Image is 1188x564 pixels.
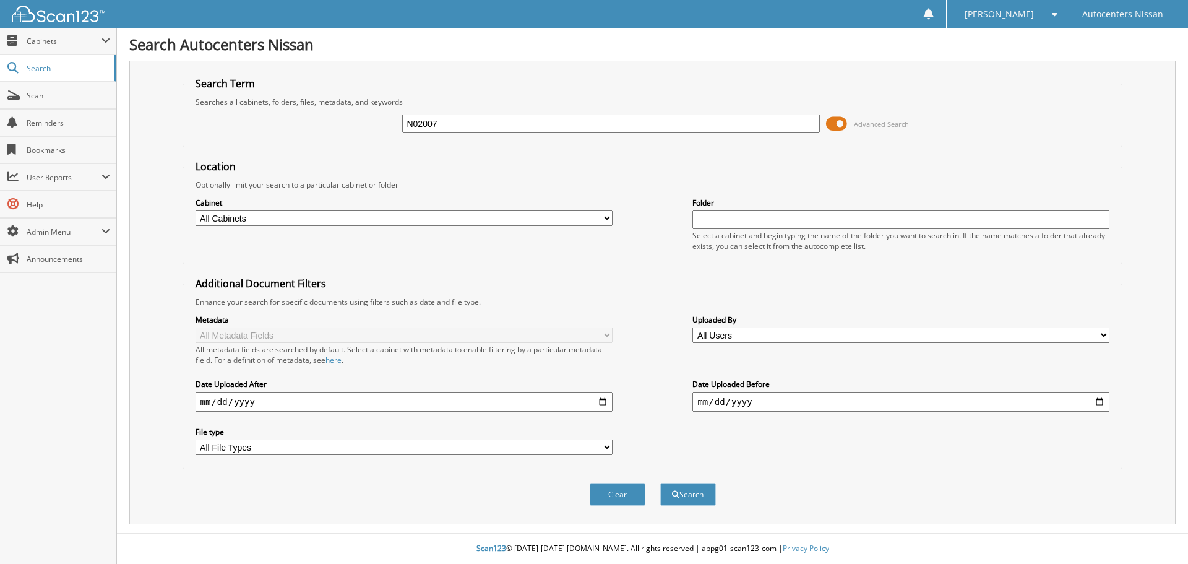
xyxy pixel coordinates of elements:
label: Date Uploaded Before [692,379,1109,389]
a: Privacy Policy [783,543,829,553]
span: Autocenters Nissan [1082,11,1163,18]
div: All metadata fields are searched by default. Select a cabinet with metadata to enable filtering b... [196,344,613,365]
label: File type [196,427,613,437]
span: Scan123 [476,543,506,553]
legend: Location [189,160,242,173]
img: scan123-logo-white.svg [12,6,105,22]
span: [PERSON_NAME] [965,11,1034,18]
div: Select a cabinet and begin typing the name of the folder you want to search in. If the name match... [692,230,1109,251]
label: Metadata [196,315,613,325]
legend: Search Term [189,77,261,90]
label: Date Uploaded After [196,379,613,389]
label: Cabinet [196,197,613,208]
span: Reminders [27,118,110,128]
label: Folder [692,197,1109,208]
button: Search [660,483,716,506]
span: Cabinets [27,36,101,46]
label: Uploaded By [692,315,1109,325]
a: here [325,355,342,365]
span: Help [27,199,110,210]
div: © [DATE]-[DATE] [DOMAIN_NAME]. All rights reserved | appg01-scan123-com | [117,534,1188,564]
button: Clear [590,483,645,506]
h1: Search Autocenters Nissan [129,34,1176,54]
span: Bookmarks [27,145,110,155]
div: Optionally limit your search to a particular cabinet or folder [189,180,1116,190]
span: Search [27,63,108,74]
span: Announcements [27,254,110,264]
div: Searches all cabinets, folders, files, metadata, and keywords [189,97,1116,107]
input: end [692,392,1109,412]
span: Scan [27,90,110,101]
span: Advanced Search [854,119,909,129]
iframe: Chat Widget [1126,505,1188,564]
span: Admin Menu [27,227,101,237]
input: start [196,392,613,412]
span: User Reports [27,172,101,183]
div: Enhance your search for specific documents using filters such as date and file type. [189,297,1116,307]
legend: Additional Document Filters [189,277,332,290]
